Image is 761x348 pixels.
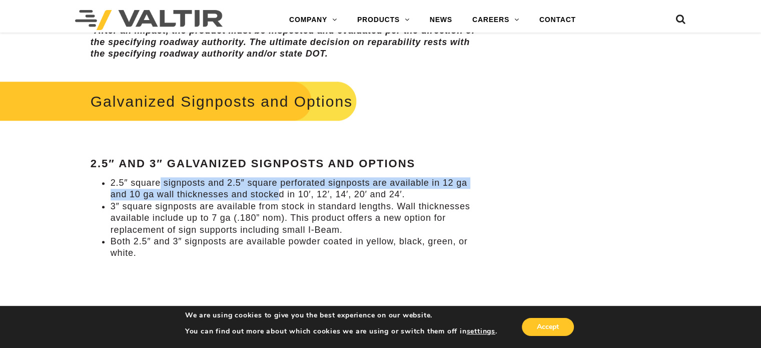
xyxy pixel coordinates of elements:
[185,327,497,336] p: You can find out more about which cookies we are using or switch them off in .
[420,10,462,30] a: NEWS
[91,26,475,59] em: *After an impact, the product must be inspected and evaluated per the direction of the specifying...
[347,10,420,30] a: PRODUCTS
[466,327,495,336] button: settings
[522,318,574,336] button: Accept
[111,177,480,201] li: 2.5″ square signposts and 2.5″ square perforated signposts are available in 12 ga and 10 ga wall ...
[75,10,223,30] img: Valtir
[91,157,415,170] strong: 2.5″ and 3″ Galvanized Signposts and Options
[111,236,480,259] li: Both 2.5″ and 3″ signposts are available powder coated in yellow, black, green, or white.
[462,10,529,30] a: CAREERS
[111,201,480,236] li: 3″ square signposts are available from stock in standard lengths. Wall thicknesses available incl...
[529,10,586,30] a: CONTACT
[279,10,347,30] a: COMPANY
[185,311,497,320] p: We are using cookies to give you the best experience on our website.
